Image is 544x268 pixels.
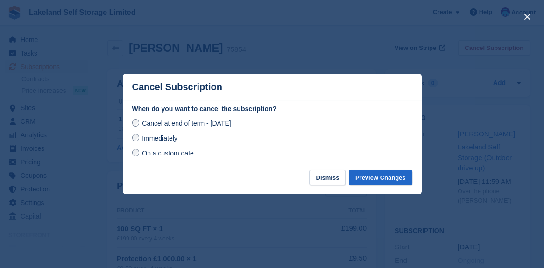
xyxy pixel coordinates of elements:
[132,119,140,127] input: Cancel at end of term - [DATE]
[132,134,140,141] input: Immediately
[142,120,231,127] span: Cancel at end of term - [DATE]
[132,82,222,92] p: Cancel Subscription
[142,149,194,157] span: On a custom date
[132,149,140,156] input: On a custom date
[132,104,412,114] label: When do you want to cancel the subscription?
[520,9,535,24] button: close
[309,170,346,185] button: Dismiss
[142,134,177,142] span: Immediately
[349,170,412,185] button: Preview Changes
